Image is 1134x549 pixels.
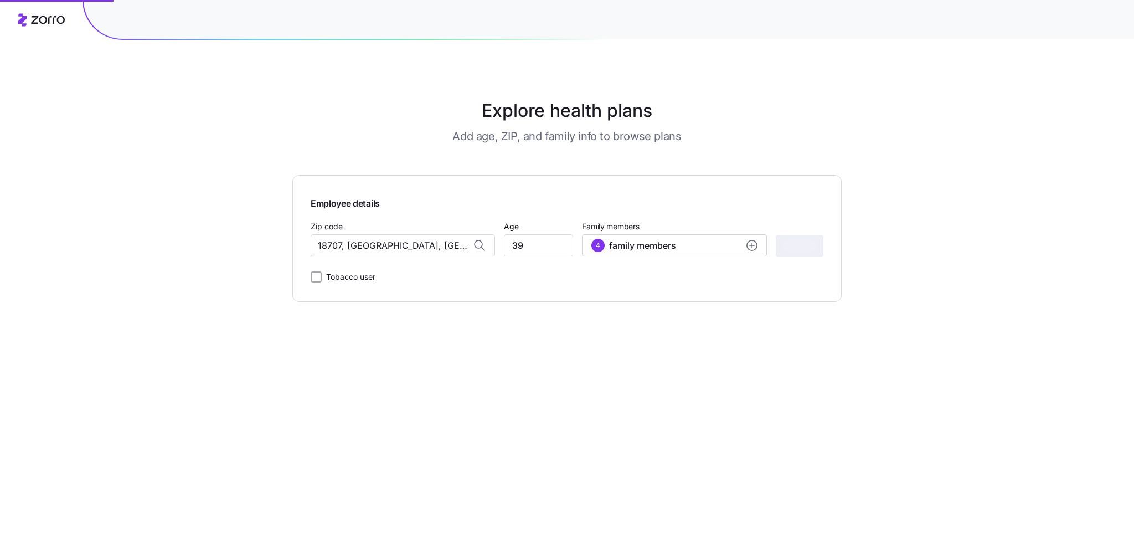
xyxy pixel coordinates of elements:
label: Tobacco user [322,270,375,284]
span: family members [609,239,676,252]
h1: Explore health plans [320,98,815,124]
svg: add icon [746,240,757,251]
label: Zip code [311,220,343,233]
input: Age [504,234,573,256]
h3: Add age, ZIP, and family info to browse plans [452,129,681,144]
input: Zip code [311,234,495,256]
button: 4family membersadd icon [582,234,766,256]
span: Family members [582,221,766,232]
span: Employee details [311,193,380,211]
label: Age [504,220,519,233]
div: 4 [591,239,605,252]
